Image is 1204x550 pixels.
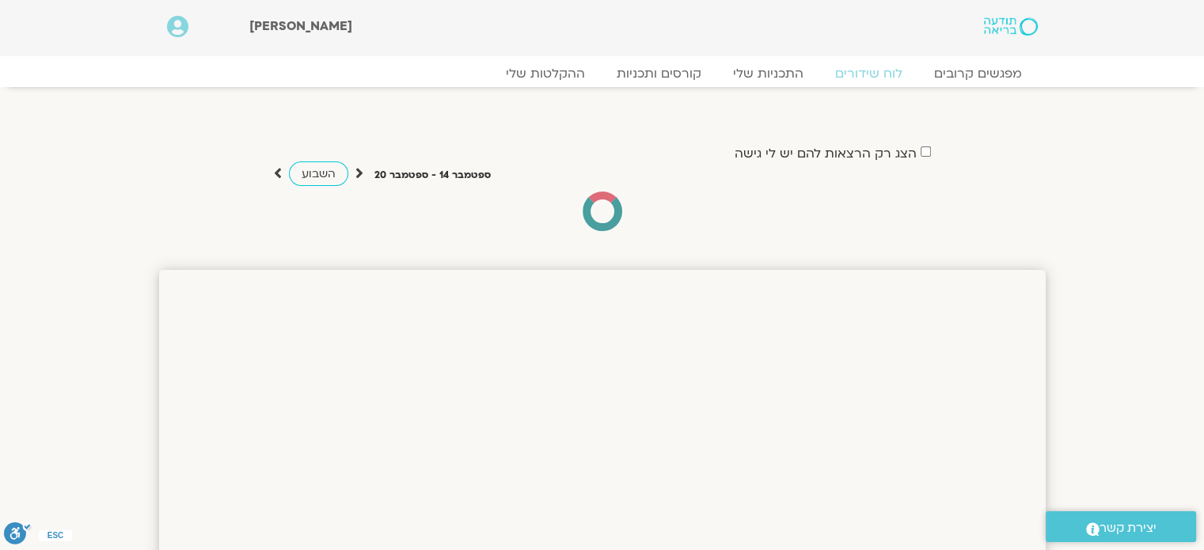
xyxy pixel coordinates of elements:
[249,17,352,35] span: [PERSON_NAME]
[289,161,348,186] a: השבוע
[1100,518,1157,539] span: יצירת קשר
[374,167,491,184] p: ספטמבר 14 - ספטמבר 20
[1046,511,1196,542] a: יצירת קשר
[167,66,1038,82] nav: Menu
[819,66,918,82] a: לוח שידורים
[601,66,717,82] a: קורסים ותכניות
[717,66,819,82] a: התכניות שלי
[918,66,1038,82] a: מפגשים קרובים
[735,146,917,161] label: הצג רק הרצאות להם יש לי גישה
[302,166,336,181] span: השבוע
[490,66,601,82] a: ההקלטות שלי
